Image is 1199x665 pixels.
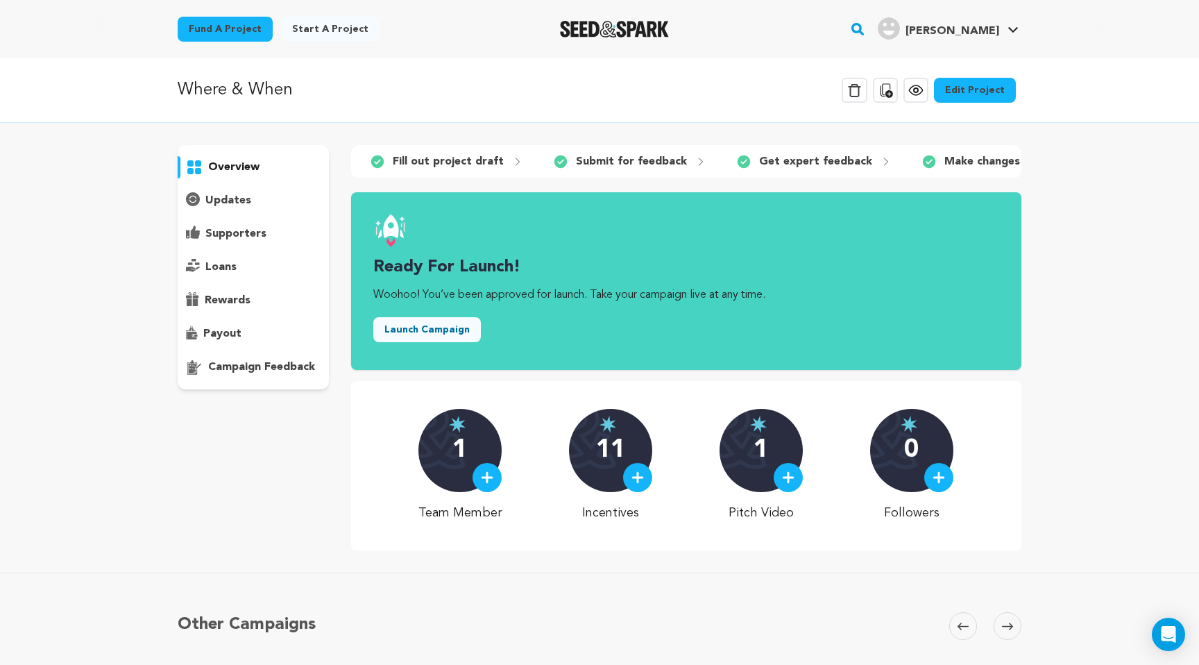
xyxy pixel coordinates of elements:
[178,256,329,278] button: loans
[208,359,315,376] p: campaign feedback
[481,471,493,484] img: plus.svg
[905,26,999,37] span: [PERSON_NAME]
[178,156,329,178] button: overview
[631,471,644,484] img: plus.svg
[875,15,1021,44] span: Nicholas C.'s Profile
[576,153,687,170] p: Submit for feedback
[373,287,999,303] p: Woohoo! You’ve been approved for launch. Take your campaign live at any time.
[870,503,954,523] p: Followers
[782,471,794,484] img: plus.svg
[178,289,329,312] button: rewards
[178,17,273,42] a: Fund a project
[393,153,504,170] p: Fill out project draft
[569,503,653,523] p: Incentives
[205,292,250,309] p: rewards
[933,471,945,484] img: plus.svg
[373,214,407,248] img: launch.svg
[178,223,329,245] button: supporters
[1152,618,1185,651] div: Open Intercom Messenger
[560,21,669,37] a: Seed&Spark Homepage
[944,153,1020,170] p: Make changes
[205,226,266,242] p: supporters
[934,78,1016,103] a: Edit Project
[205,259,237,276] p: loans
[203,326,241,342] p: payout
[178,78,293,103] p: Where & When
[560,21,669,37] img: Seed&Spark Logo Dark Mode
[754,437,768,464] p: 1
[205,192,251,209] p: updates
[875,15,1021,40] a: Nicholas C.'s Profile
[178,190,329,212] button: updates
[373,317,481,342] button: Launch Campaign
[178,356,329,378] button: campaign feedback
[418,503,502,523] p: Team Member
[759,153,872,170] p: Get expert feedback
[452,437,467,464] p: 1
[178,612,316,637] h5: Other Campaigns
[878,17,900,40] img: user.png
[373,256,999,278] h3: Ready for launch!
[878,17,999,40] div: Nicholas C.'s Profile
[904,437,919,464] p: 0
[596,437,625,464] p: 11
[281,17,380,42] a: Start a project
[178,323,329,345] button: payout
[720,503,803,523] p: Pitch Video
[208,159,260,176] p: overview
